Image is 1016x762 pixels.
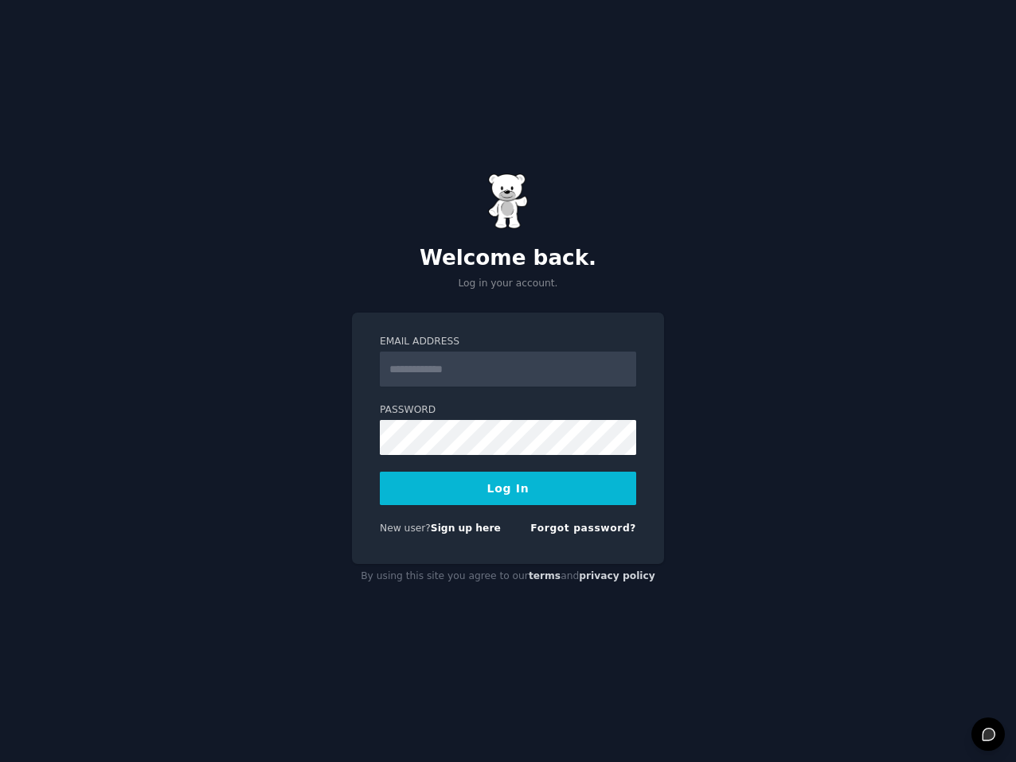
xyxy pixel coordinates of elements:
[380,403,636,418] label: Password
[352,564,664,589] div: By using this site you agree to our and
[488,173,528,229] img: Gummy Bear
[380,523,431,534] span: New user?
[380,472,636,505] button: Log In
[529,570,561,581] a: terms
[530,523,636,534] a: Forgot password?
[579,570,655,581] a: privacy policy
[352,246,664,271] h2: Welcome back.
[431,523,501,534] a: Sign up here
[352,277,664,291] p: Log in your account.
[380,335,636,349] label: Email Address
